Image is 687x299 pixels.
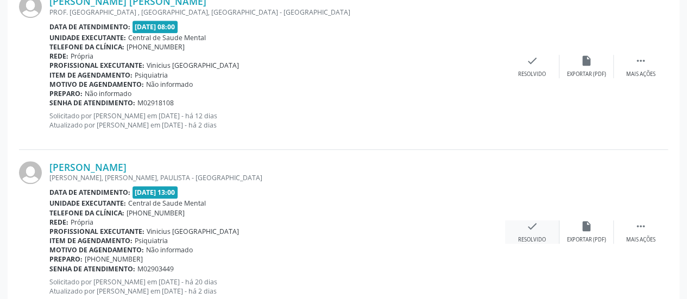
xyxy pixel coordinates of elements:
span: Própria [71,218,93,227]
div: [PERSON_NAME], [PERSON_NAME], PAULISTA - [GEOGRAPHIC_DATA] [49,173,505,182]
span: M02918108 [137,98,174,107]
i: insert_drive_file [581,220,593,232]
span: Própria [71,52,93,61]
b: Senha de atendimento: [49,264,135,273]
span: [DATE] 13:00 [133,186,178,199]
p: Solicitado por [PERSON_NAME] em [DATE] - há 20 dias Atualizado por [PERSON_NAME] em [DATE] - há 2... [49,277,505,296]
span: [DATE] 08:00 [133,21,178,33]
div: Exportar (PDF) [567,71,606,78]
b: Motivo de agendamento: [49,245,144,255]
span: Psiquiatria [135,71,168,80]
i: check [526,55,538,67]
a: [PERSON_NAME] [49,161,127,173]
div: Exportar (PDF) [567,236,606,244]
span: [PHONE_NUMBER] [85,255,143,264]
div: Resolvido [518,236,546,244]
span: Não informado [85,89,131,98]
i: check [526,220,538,232]
b: Preparo: [49,89,83,98]
span: Vinicius [GEOGRAPHIC_DATA] [147,61,239,70]
span: Não informado [146,80,193,89]
b: Unidade executante: [49,33,126,42]
span: Psiquiatria [135,236,168,245]
b: Rede: [49,218,68,227]
i:  [635,55,647,67]
b: Preparo: [49,255,83,264]
span: [PHONE_NUMBER] [127,208,185,218]
b: Data de atendimento: [49,188,130,197]
b: Rede: [49,52,68,61]
span: [PHONE_NUMBER] [127,42,185,52]
b: Telefone da clínica: [49,42,124,52]
b: Item de agendamento: [49,71,133,80]
p: Solicitado por [PERSON_NAME] em [DATE] - há 12 dias Atualizado por [PERSON_NAME] em [DATE] - há 2... [49,111,505,130]
div: Mais ações [626,236,656,244]
span: Vinicius [GEOGRAPHIC_DATA] [147,227,239,236]
div: Mais ações [626,71,656,78]
b: Item de agendamento: [49,236,133,245]
b: Unidade executante: [49,199,126,208]
span: Central de Saude Mental [128,199,206,208]
i:  [635,220,647,232]
b: Profissional executante: [49,61,144,70]
img: img [19,161,42,184]
span: Não informado [146,245,193,255]
i: insert_drive_file [581,55,593,67]
b: Telefone da clínica: [49,208,124,218]
b: Profissional executante: [49,227,144,236]
b: Motivo de agendamento: [49,80,144,89]
b: Senha de atendimento: [49,98,135,107]
b: Data de atendimento: [49,22,130,31]
span: Central de Saude Mental [128,33,206,42]
span: M02903449 [137,264,174,273]
div: Resolvido [518,71,546,78]
div: PROF. [GEOGRAPHIC_DATA] , [GEOGRAPHIC_DATA], [GEOGRAPHIC_DATA] - [GEOGRAPHIC_DATA] [49,8,505,17]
